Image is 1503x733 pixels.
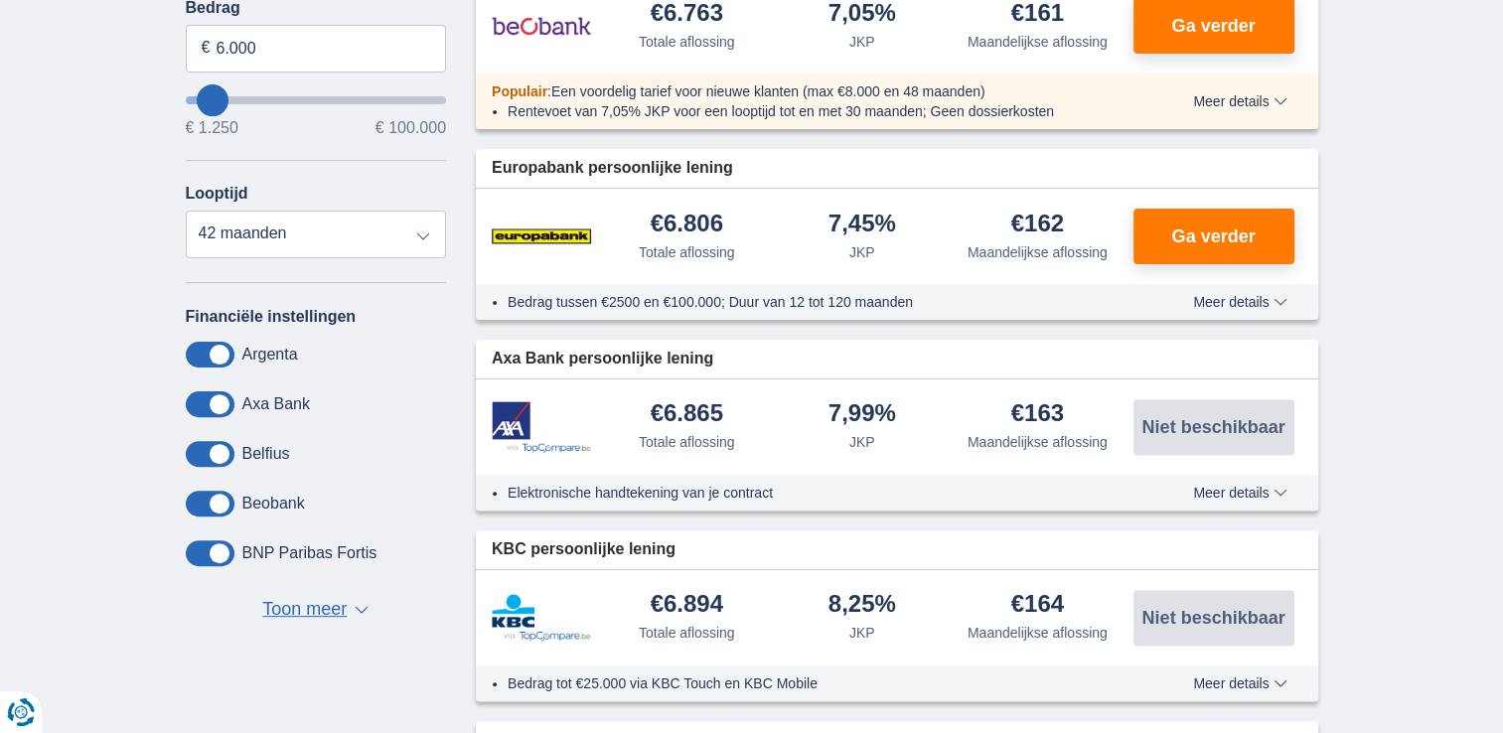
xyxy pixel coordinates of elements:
span: Meer details [1193,486,1286,500]
img: product.pl.alt KBC [492,594,591,642]
div: Maandelijkse aflossing [968,432,1108,452]
div: JKP [849,32,875,52]
span: KBC persoonlijke lening [492,538,676,561]
label: BNP Paribas Fortis [242,544,377,562]
button: Meer details [1178,294,1301,310]
span: Een voordelig tarief voor nieuwe klanten (max €8.000 en 48 maanden) [551,83,985,99]
span: Niet beschikbaar [1141,609,1284,627]
input: wantToBorrow [186,96,447,104]
span: Europabank persoonlijke lening [492,157,733,180]
button: Niet beschikbaar [1133,590,1294,646]
label: Beobank [242,495,305,513]
div: €6.894 [651,592,723,619]
div: JKP [849,623,875,643]
div: : [476,81,1136,101]
div: €6.806 [651,212,723,238]
span: Toon meer [262,597,347,623]
button: Meer details [1178,93,1301,109]
img: product.pl.alt Beobank [492,1,591,51]
div: €164 [1011,592,1064,619]
img: product.pl.alt Axa Bank [492,401,591,454]
div: €6.865 [651,401,723,428]
div: Totale aflossing [639,32,735,52]
button: Niet beschikbaar [1133,399,1294,455]
div: 7,99% [828,401,896,428]
label: Axa Bank [242,395,310,413]
div: Totale aflossing [639,432,735,452]
button: Meer details [1178,485,1301,501]
div: €163 [1011,401,1064,428]
span: Meer details [1193,94,1286,108]
span: Meer details [1193,676,1286,690]
span: Ga verder [1171,227,1255,245]
span: Meer details [1193,295,1286,309]
span: Populair [492,83,547,99]
button: Ga verder [1133,209,1294,264]
button: Meer details [1178,675,1301,691]
span: Axa Bank persoonlijke lening [492,348,713,370]
div: Maandelijkse aflossing [968,623,1108,643]
div: 7,05% [828,1,896,28]
li: Elektronische handtekening van je contract [508,483,1121,503]
div: JKP [849,432,875,452]
div: Totale aflossing [639,623,735,643]
div: JKP [849,242,875,262]
div: €6.763 [651,1,723,28]
span: ▼ [355,606,369,614]
div: Totale aflossing [639,242,735,262]
span: € 1.250 [186,120,238,136]
span: € [202,37,211,60]
label: Belfius [242,445,290,463]
li: Rentevoet van 7,05% JKP voor een looptijd tot en met 30 maanden; Geen dossierkosten [508,101,1121,121]
label: Financiële instellingen [186,308,357,326]
span: € 100.000 [376,120,446,136]
li: Bedrag tussen €2500 en €100.000; Duur van 12 tot 120 maanden [508,292,1121,312]
div: €162 [1011,212,1064,238]
li: Bedrag tot €25.000 via KBC Touch en KBC Mobile [508,673,1121,693]
div: 7,45% [828,212,896,238]
span: Niet beschikbaar [1141,418,1284,436]
img: product.pl.alt Europabank [492,212,591,261]
label: Argenta [242,346,298,364]
button: Toon meer ▼ [256,596,375,624]
div: Maandelijkse aflossing [968,242,1108,262]
div: €161 [1011,1,1064,28]
label: Looptijd [186,185,248,203]
span: Ga verder [1171,17,1255,35]
div: Maandelijkse aflossing [968,32,1108,52]
div: 8,25% [828,592,896,619]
